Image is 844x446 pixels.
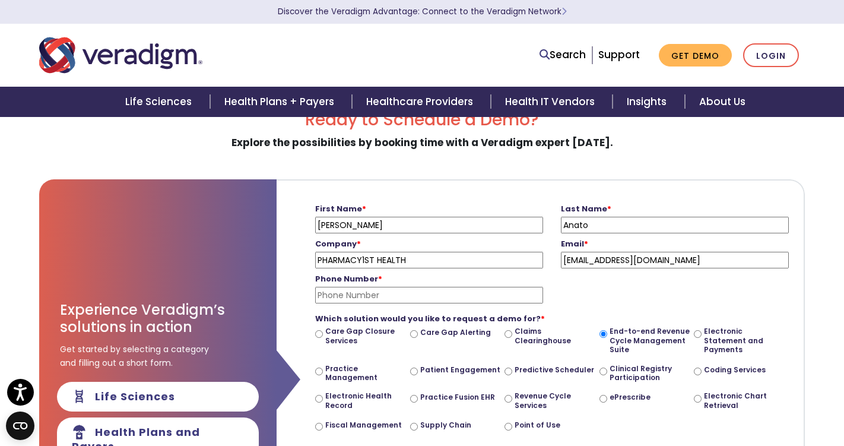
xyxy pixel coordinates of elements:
label: Clinical Registry Participation [610,364,690,382]
label: Care Gap Alerting [420,328,491,337]
strong: Last Name [561,203,611,214]
button: Open CMP widget [6,412,34,440]
a: Insights [613,87,684,117]
a: Life Sciences [111,87,210,117]
label: Revenue Cycle Services [515,391,595,410]
a: Health Plans + Payers [210,87,352,117]
label: End-to-end Revenue Cycle Management Suite [610,327,690,355]
a: Get Demo [659,44,732,67]
label: Supply Chain [420,420,471,430]
a: Healthcare Providers [352,87,491,117]
span: Learn More [561,6,567,17]
label: Fiscal Management [325,420,402,430]
label: Practice Fusion EHR [420,393,495,402]
h2: Ready to Schedule a Demo? [39,110,805,130]
a: Health IT Vendors [491,87,613,117]
a: Login [743,43,799,68]
label: Predictive Scheduler [515,365,594,375]
label: Practice Management [325,364,405,382]
label: Patient Engagement [420,365,500,375]
a: Discover the Veradigm Advantage: Connect to the Veradigm NetworkLearn More [278,6,567,17]
label: Coding Services [704,365,766,375]
label: Electronic Health Record [325,391,405,410]
strong: Phone Number [315,273,382,284]
label: Point of Use [515,420,560,430]
label: Claims Clearinghouse [515,327,595,345]
strong: Which solution would you like to request a demo for? [315,313,545,324]
strong: Explore the possibilities by booking time with a Veradigm expert [DATE]. [231,135,613,150]
strong: First Name [315,203,366,214]
img: Veradigm logo [39,36,202,75]
h3: Experience Veradigm’s solutions in action [60,302,256,336]
input: Last Name [561,217,789,233]
label: Electronic Statement and Payments [704,327,784,355]
label: ePrescribe [610,393,651,402]
label: Care Gap Closure Services [325,327,405,345]
iframe: Drift Chat Widget [616,372,830,432]
input: firstlastname@website.com [561,252,789,268]
strong: Company [315,238,361,249]
input: First Name [315,217,543,233]
span: Get started by selecting a category and filling out a short form. [60,343,209,369]
a: Support [598,48,640,62]
a: About Us [685,87,760,117]
a: Search [540,47,586,63]
strong: Email [561,238,588,249]
input: Phone Number [315,287,543,303]
input: Company [315,252,543,268]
